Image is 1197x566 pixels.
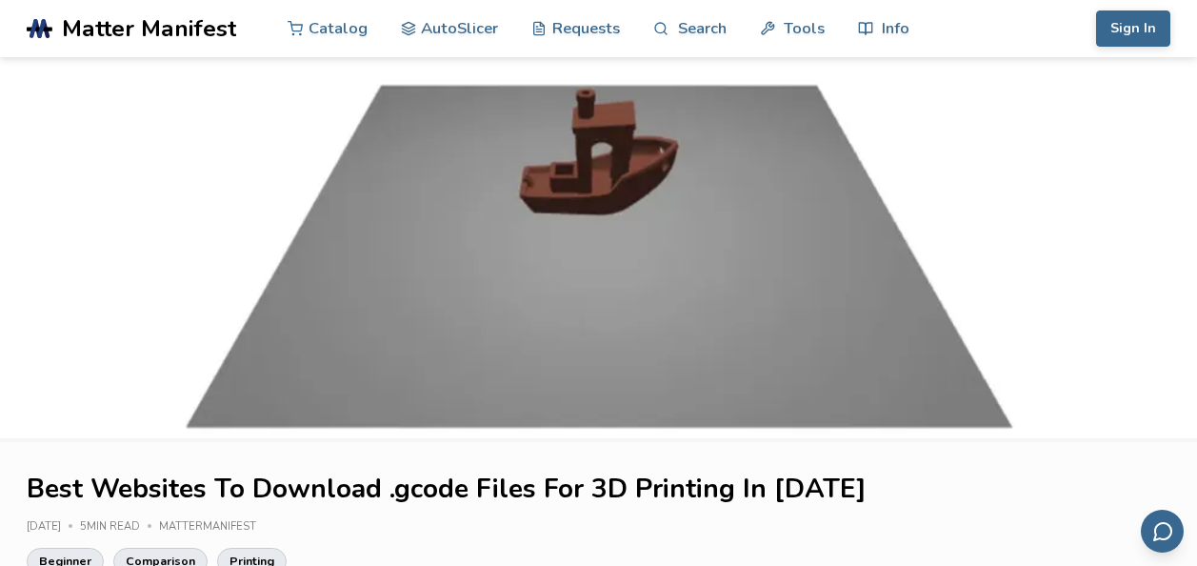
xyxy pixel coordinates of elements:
button: Sign In [1096,10,1170,47]
div: 5 min read [80,521,159,534]
button: Send feedback via email [1141,510,1184,553]
div: [DATE] [27,521,80,534]
span: Matter Manifest [62,15,236,42]
h1: Best Websites To Download .gcode Files For 3D Printing In [DATE] [27,475,1170,504]
div: MatterManifest [159,521,269,534]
